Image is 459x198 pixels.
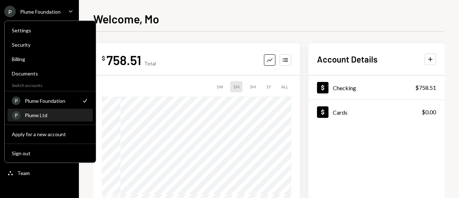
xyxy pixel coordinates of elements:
div: Sign out [12,150,89,156]
a: Security [8,38,93,51]
div: Billing [12,56,89,62]
h1: Welcome, Mo [93,11,159,26]
a: Cards$0.00 [308,100,445,124]
div: Cards [333,109,347,116]
div: P [12,111,20,120]
div: $ [102,55,105,62]
div: ALL [278,81,291,92]
div: 758.51 [107,52,141,68]
a: Team [4,166,75,179]
a: Checking$758.51 [308,75,445,100]
div: 1Y [263,81,274,92]
div: Security [12,42,89,48]
div: Plume Ltd [25,112,89,118]
button: Sign out [8,147,93,160]
div: Switch accounts [5,81,96,88]
div: Team [17,170,30,176]
div: 1M [230,81,242,92]
button: Apply for a new account [8,128,93,141]
div: Plume Foundation [25,98,77,104]
div: 3M [247,81,259,92]
div: 1W [213,81,226,92]
div: Settings [12,27,89,33]
div: Total [144,60,156,66]
div: P [4,6,16,17]
div: Plume Foundation [20,9,61,15]
a: Billing [8,52,93,65]
div: Documents [12,70,89,77]
div: $758.51 [415,83,436,92]
a: PPlume Ltd [8,109,93,121]
div: Apply for a new account [12,131,89,137]
a: Settings [8,24,93,37]
a: Documents [8,67,93,80]
div: P [12,96,20,105]
div: $0.00 [422,108,436,116]
h2: Account Details [317,53,378,65]
div: Checking [333,84,356,91]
